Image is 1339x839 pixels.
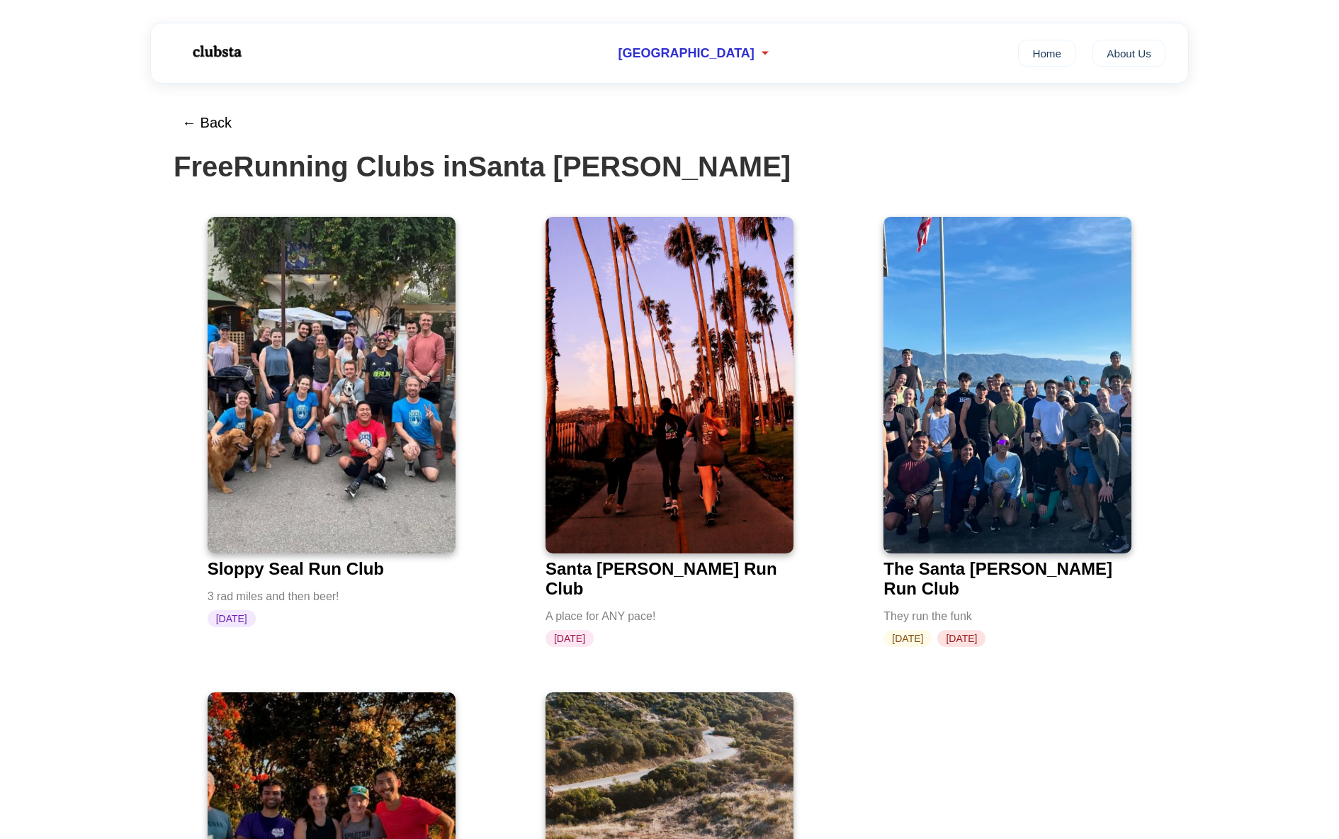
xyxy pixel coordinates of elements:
[208,559,384,579] div: Sloppy Seal Run Club
[546,630,594,647] span: [DATE]
[174,106,240,140] button: ← Back
[546,604,793,623] div: A place for ANY pace!
[883,217,1131,647] a: The Santa Barbara Run ClubThe Santa [PERSON_NAME] Run ClubThey run the funk[DATE][DATE]
[1092,40,1165,67] a: About Us
[174,34,259,69] img: Logo
[546,217,793,647] a: Santa Barbara Run ClubSanta [PERSON_NAME] Run ClubA place for ANY pace![DATE]
[208,217,456,627] a: Sloppy Seal Run ClubSloppy Seal Run Club3 rad miles and then beer![DATE]
[208,610,256,627] span: [DATE]
[937,630,985,647] span: [DATE]
[208,585,456,603] div: 3 rad miles and then beer!
[618,46,754,61] span: [GEOGRAPHIC_DATA]
[208,217,456,553] img: Sloppy Seal Run Club
[174,151,1165,183] h1: Free Running Clubs in Santa [PERSON_NAME]
[546,217,793,553] img: Santa Barbara Run Club
[883,559,1126,599] div: The Santa [PERSON_NAME] Run Club
[546,559,788,599] div: Santa [PERSON_NAME] Run Club
[1018,40,1075,67] a: Home
[883,630,932,647] span: [DATE]
[883,217,1131,553] img: The Santa Barbara Run Club
[883,604,1131,623] div: They run the funk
